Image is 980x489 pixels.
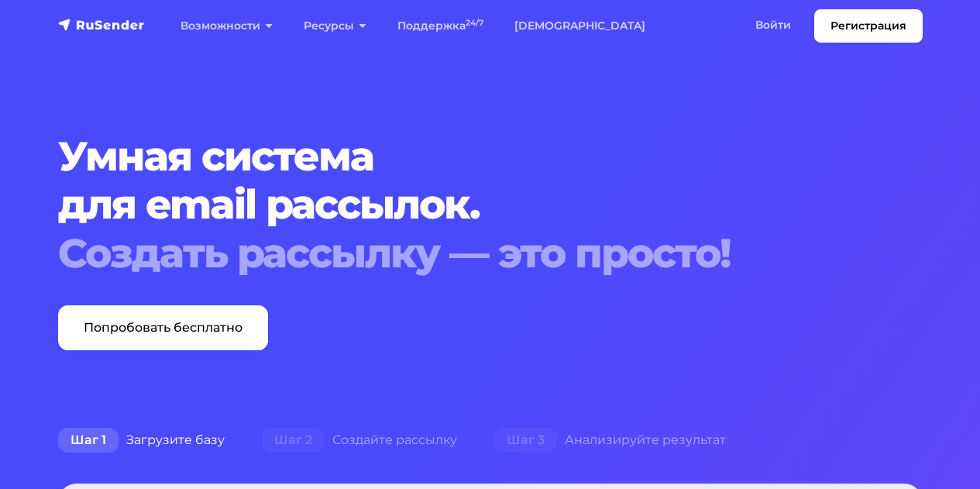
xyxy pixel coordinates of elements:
[494,428,557,453] span: Шаг 3
[58,133,923,277] h1: Умная система для email рассылок.
[476,425,744,456] div: Анализируйте результат
[58,428,119,453] span: Шаг 1
[40,425,243,456] div: Загрузите базу
[58,17,145,33] img: RuSender
[814,9,923,43] a: Регистрация
[288,10,382,42] a: Ресурсы
[466,18,483,28] sup: 24/7
[165,10,288,42] a: Возможности
[740,9,806,41] a: Войти
[262,428,325,453] span: Шаг 2
[58,305,268,350] a: Попробовать бесплатно
[243,425,476,456] div: Создайте рассылку
[382,10,499,42] a: Поддержка24/7
[499,10,661,42] a: [DEMOGRAPHIC_DATA]
[58,229,923,277] div: Создать рассылку — это просто!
